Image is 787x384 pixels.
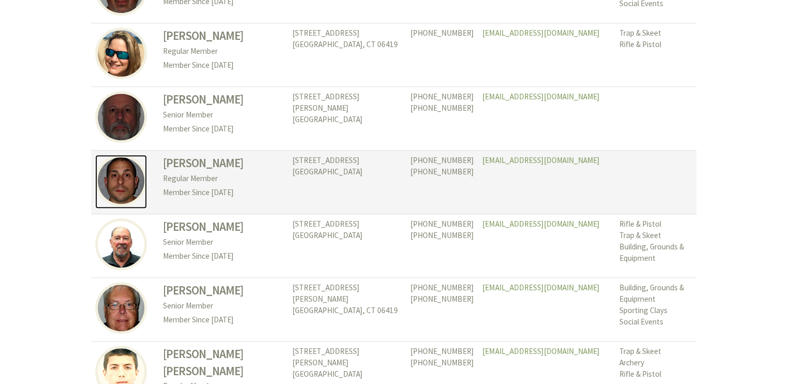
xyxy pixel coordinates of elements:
td: [STREET_ADDRESS] [GEOGRAPHIC_DATA] [288,151,407,214]
td: [PHONE_NUMBER] [PHONE_NUMBER] [406,151,478,214]
h3: [PERSON_NAME] [163,282,284,299]
p: Regular Member [163,172,284,186]
h3: [PERSON_NAME] [163,155,284,172]
a: [EMAIL_ADDRESS][DOMAIN_NAME] [482,28,599,38]
img: Mark Albino [95,91,147,143]
td: [STREET_ADDRESS][PERSON_NAME] [GEOGRAPHIC_DATA], CT 06419 [288,277,407,341]
h3: [PERSON_NAME] [PERSON_NAME] [163,346,284,380]
a: [EMAIL_ADDRESS][DOMAIN_NAME] [482,155,599,165]
td: [PHONE_NUMBER] [PHONE_NUMBER] [406,87,478,151]
td: Rifle & Pistol Trap & Skeet Building, Grounds & Equipment [615,214,696,277]
td: [STREET_ADDRESS] [GEOGRAPHIC_DATA] [288,214,407,277]
p: Regular Member [163,45,284,58]
td: Trap & Skeet Rifle & Pistol [615,23,696,87]
p: Senior Member [163,299,284,313]
a: [EMAIL_ADDRESS][DOMAIN_NAME] [482,92,599,101]
p: Member Since [DATE] [163,249,284,263]
p: Senior Member [163,235,284,249]
p: Member Since [DATE] [163,313,284,327]
h3: [PERSON_NAME] [163,27,284,45]
a: [EMAIL_ADDRESS][DOMAIN_NAME] [482,346,599,356]
h3: [PERSON_NAME] [163,91,284,108]
td: [PHONE_NUMBER] [PHONE_NUMBER] [406,214,478,277]
td: Building, Grounds & Equipment Sporting Clays Social Events [615,277,696,341]
a: [EMAIL_ADDRESS][DOMAIN_NAME] [482,283,599,292]
h3: [PERSON_NAME] [163,218,284,235]
p: Member Since [DATE] [163,186,284,200]
p: Member Since [DATE] [163,122,284,136]
img: Brad Allin [95,218,147,270]
td: [STREET_ADDRESS][PERSON_NAME] [GEOGRAPHIC_DATA] [288,87,407,151]
td: [STREET_ADDRESS] [GEOGRAPHIC_DATA], CT 06419 [288,23,407,87]
td: [PHONE_NUMBER] [406,23,478,87]
img: Robert Allison [95,282,147,334]
td: [PHONE_NUMBER] [PHONE_NUMBER] [406,277,478,341]
img: Heather Albino [95,27,147,79]
p: Senior Member [163,108,284,122]
p: Member Since [DATE] [163,58,284,72]
a: [EMAIL_ADDRESS][DOMAIN_NAME] [482,219,599,229]
img: Michael Albino [95,155,147,206]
